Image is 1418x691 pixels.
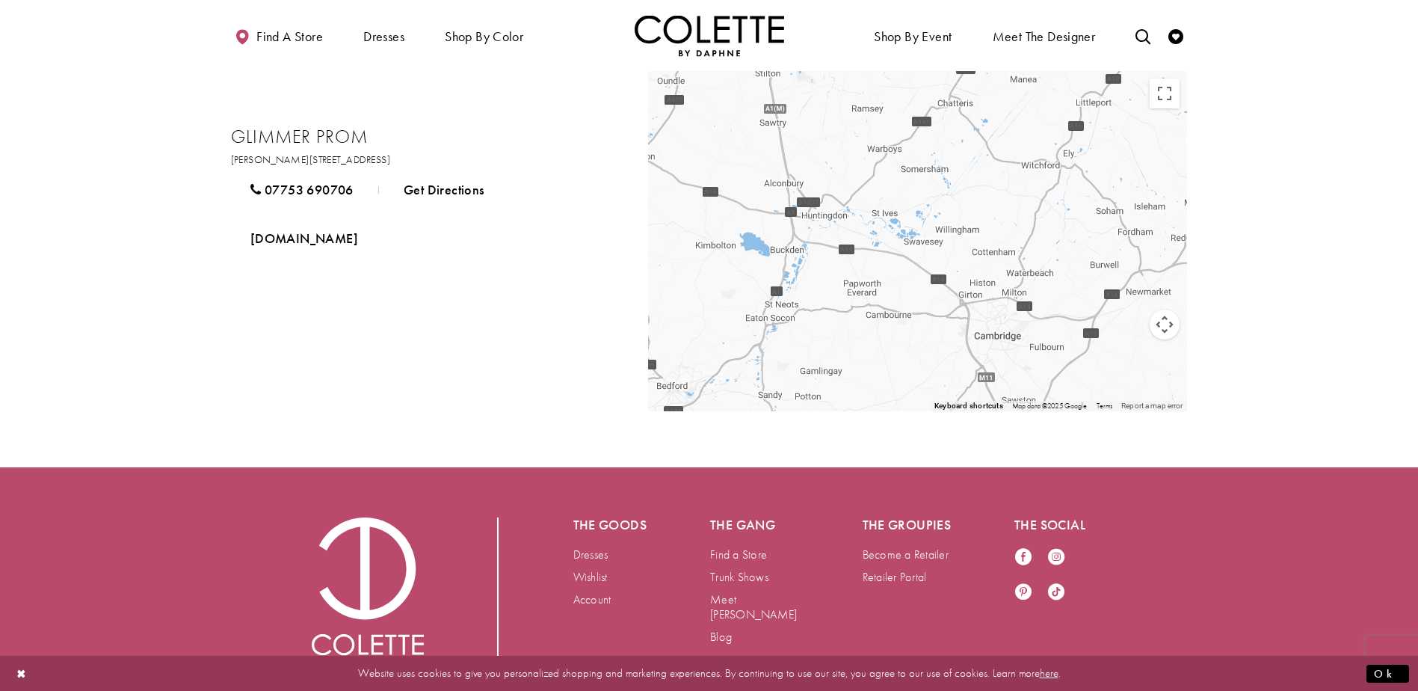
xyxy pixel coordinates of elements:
a: Visit our Pinterest - Opens in new tab [1014,583,1032,603]
span: Shop by color [441,15,527,56]
a: Account [573,592,611,607]
span: Shop By Event [870,15,955,56]
img: Colette by Daphne [312,518,424,666]
a: Visit Colette by Daphne Homepage [312,518,424,666]
a: Blog [710,629,732,645]
a: Toggle search [1132,15,1154,56]
a: Visit our Facebook - Opens in new tab [1014,547,1032,568]
h2: Glimmer Prom [231,126,620,148]
span: Meet the designer [993,29,1096,44]
a: Find a Store [710,547,767,562]
a: Dresses [573,547,608,562]
a: Wishlist [573,569,608,585]
span: Dresses [363,29,404,44]
img: Colette by Daphne [635,15,784,56]
a: Retailer Portal [863,569,927,585]
span: [DOMAIN_NAME] [250,230,358,247]
span: [PERSON_NAME][STREET_ADDRESS] [231,153,391,166]
span: Find a store [256,29,323,44]
h5: The groupies [863,518,955,532]
a: Visit our TikTok - Opens in new tab [1047,583,1065,603]
a: Get Directions [384,171,504,209]
span: Map data ©2025 Google [1012,401,1088,411]
h5: The goods [573,518,651,532]
div: Glimmer Prom [909,224,927,242]
h5: The social [1014,518,1107,532]
button: Keyboard shortcuts [934,401,1003,411]
a: Visit Home Page [635,15,784,56]
img: Google [652,392,701,411]
a: Trunk Shows [710,569,768,585]
span: Shop by color [445,29,523,44]
a: Become a Retailer [863,547,949,562]
p: Website uses cookies to give you personalized shopping and marketing experiences. By continuing t... [108,663,1310,684]
a: Find a store [231,15,327,56]
a: Opens in new tab [231,153,391,166]
a: Report a map error [1121,402,1183,410]
a: Meet the designer [989,15,1100,56]
span: Dresses [360,15,408,56]
a: Terms (opens in new tab) [1097,401,1113,411]
span: Get Directions [404,181,484,198]
span: Shop By Event [874,29,952,44]
ul: Follow us [1007,540,1088,610]
div: Map with Store locations [648,71,1187,411]
h5: The gang [710,518,803,532]
button: Toggle fullscreen view [1150,79,1180,108]
button: Submit Dialog [1366,664,1409,683]
a: Open this area in Google Maps (opens a new window) [652,392,701,411]
span: 07753 690706 [265,181,354,198]
button: Map camera controls [1150,310,1180,340]
a: here [1040,666,1058,681]
a: Check Wishlist [1165,15,1187,56]
a: 07753 690706 [231,171,373,209]
a: Meet [PERSON_NAME] [710,592,797,622]
a: Visit our Instagram - Opens in new tab [1047,547,1065,568]
a: Opens in new tab [231,220,377,257]
button: Close Dialog [9,660,34,687]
